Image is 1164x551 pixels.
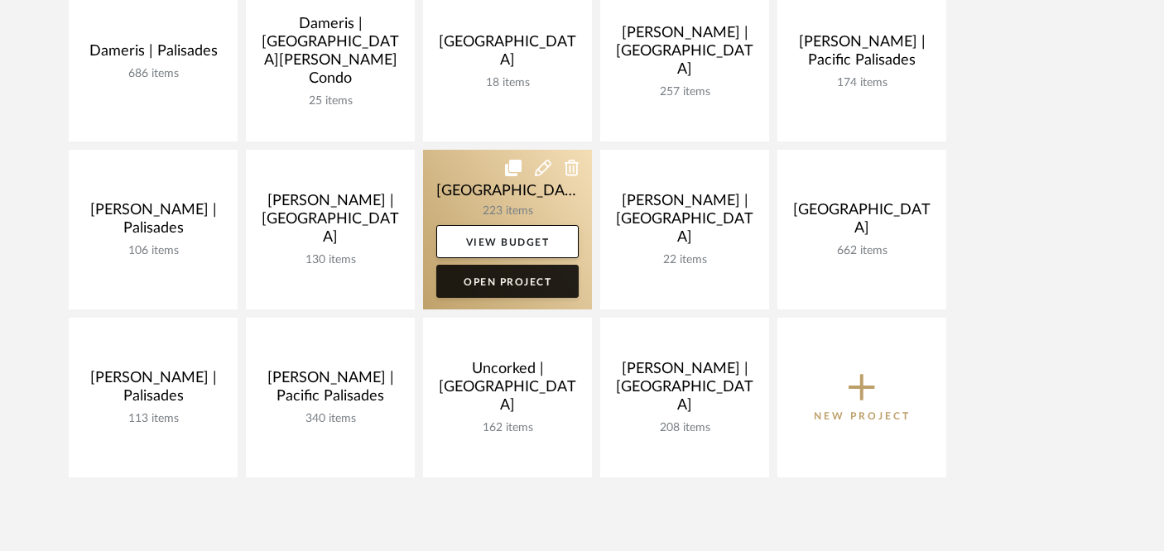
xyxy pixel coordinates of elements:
div: [PERSON_NAME] | Pacific Palisades [259,369,402,412]
div: [GEOGRAPHIC_DATA] [436,33,579,76]
a: View Budget [436,225,579,258]
div: 18 items [436,76,579,90]
div: 686 items [82,67,224,81]
button: New Project [777,318,946,477]
div: [PERSON_NAME] | [GEOGRAPHIC_DATA] [613,192,756,253]
div: [GEOGRAPHIC_DATA] [791,201,933,244]
div: 130 items [259,253,402,267]
div: Dameris | Palisades [82,42,224,67]
div: 162 items [436,421,579,435]
div: [PERSON_NAME] | [GEOGRAPHIC_DATA] [613,360,756,421]
div: 113 items [82,412,224,426]
div: [PERSON_NAME] | Palisades [82,369,224,412]
div: [PERSON_NAME] | [GEOGRAPHIC_DATA] [259,192,402,253]
div: 257 items [613,85,756,99]
div: Uncorked | [GEOGRAPHIC_DATA] [436,360,579,421]
div: Dameris | [GEOGRAPHIC_DATA][PERSON_NAME] Condo [259,15,402,94]
div: 340 items [259,412,402,426]
div: 25 items [259,94,402,108]
div: [PERSON_NAME] | [GEOGRAPHIC_DATA] [613,24,756,85]
div: 174 items [791,76,933,90]
div: 106 items [82,244,224,258]
div: [PERSON_NAME] | Palisades [82,201,224,244]
div: [PERSON_NAME] | Pacific Palisades [791,33,933,76]
div: 662 items [791,244,933,258]
div: 22 items [613,253,756,267]
p: New Project [814,408,911,424]
div: 208 items [613,421,756,435]
a: Open Project [436,265,579,298]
